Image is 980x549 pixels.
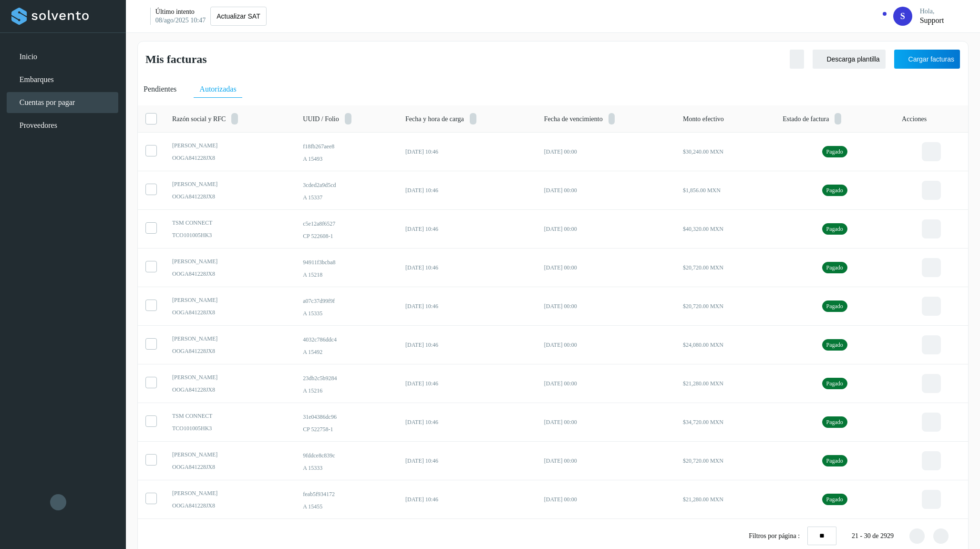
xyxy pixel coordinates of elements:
[172,352,286,361] span: OOGA841228JX8
[399,149,433,155] span: [DATE] 10:46
[172,114,234,124] span: Razón social y RFC
[27,52,47,61] a: Inicio
[301,155,383,164] span: A 15493
[301,512,383,520] span: A 15455
[172,471,286,479] span: OOGA841228JX8
[27,98,96,107] a: Cuentas por pagar
[826,426,847,433] p: Pagado
[172,498,286,507] span: [PERSON_NAME]
[791,49,876,69] button: Descarga plantilla
[301,338,383,350] span: 4032c786ddc4
[172,300,286,309] span: [PERSON_NAME]
[826,307,847,314] p: Pagado
[7,69,118,90] div: Embarques
[883,49,960,69] button: Cargar facturas
[172,340,286,348] span: [PERSON_NAME]
[301,299,383,310] span: a07c37d99f9f
[172,458,286,467] span: [PERSON_NAME]
[144,84,185,93] span: Pendientes
[172,510,286,519] span: OOGA841228JX8
[227,7,286,26] button: Actualizar SAT
[172,312,286,321] span: OOGA841228JX8
[301,497,383,508] span: feab5f934172
[826,347,847,353] p: Pagado
[399,386,433,393] span: [DATE] 10:46
[399,307,433,314] span: [DATE] 10:46
[543,347,578,353] span: [DATE] 00:00
[172,142,286,150] span: [PERSON_NAME]
[301,180,383,191] span: 3cded2a9d5cd
[399,114,472,124] span: Fecha y hora de carga
[811,56,869,62] span: Descarga plantilla
[686,466,729,472] span: $20,720.00 MXN
[7,92,118,113] div: Cuentas por pagar
[826,228,847,235] p: Pagado
[686,347,730,353] span: $24,080.00 MXN
[172,194,286,202] span: OOGA841228JX8
[686,228,730,235] span: $40,320.00 MXN
[543,466,578,472] span: [DATE] 00:00
[686,114,735,124] span: Monto efectivo
[301,195,383,204] span: A 15337
[172,273,286,281] span: OOGA841228JX8
[826,268,847,274] p: Pagado
[543,386,578,393] span: [DATE] 00:00
[686,307,729,314] span: $20,720.00 MXN
[686,426,729,433] span: $34,720.00 MXN
[782,114,841,124] span: Estado de factura
[301,235,383,243] span: CP 522608-1
[27,121,73,130] a: Proveedores
[301,259,383,270] span: 94911f3bcba8
[145,52,216,66] h4: Mis facturas
[301,457,383,468] span: 9fddce8c839c
[543,228,578,235] span: [DATE] 00:00
[907,16,938,25] p: Support
[543,188,578,195] span: [DATE] 00:00
[826,505,847,512] p: Pagado
[543,114,615,124] span: Fecha de vencimiento
[301,417,383,429] span: 31e04386dc96
[826,386,847,393] p: Pagado
[163,8,210,16] p: Último intento
[301,274,383,283] span: A 15218
[686,505,729,512] span: $21,280.00 MXN
[908,114,937,124] span: Acciones
[172,233,286,242] span: TCO101005HK3
[233,13,280,20] span: Actualizar SAT
[826,188,847,195] p: Pagado
[163,16,222,25] p: 08/ago/2025 10:47
[543,268,578,274] span: [DATE] 00:00
[301,140,383,152] span: f18fb267aee8
[826,466,847,472] p: Pagado
[543,505,578,512] span: [DATE] 00:00
[399,228,433,235] span: [DATE] 10:46
[399,268,433,274] span: [DATE] 10:46
[907,8,938,16] p: Hola,
[686,386,729,393] span: $21,280.00 MXN
[301,314,383,322] span: A 15335
[301,353,383,362] span: A 15492
[301,433,383,441] span: CP 522758-1
[399,466,433,472] span: [DATE] 10:46
[399,426,433,433] span: [DATE] 10:46
[172,419,286,427] span: TSM CONNECT
[399,347,433,353] span: [DATE] 10:46
[301,114,340,124] span: UUID / Folio
[172,181,286,190] span: [PERSON_NAME]
[301,472,383,481] span: A 15333
[301,393,383,402] span: A 15216
[172,260,286,269] span: [PERSON_NAME]
[172,431,286,440] span: TCO101005HK3
[207,84,252,93] span: Autorizadas
[172,379,286,388] span: [PERSON_NAME]
[903,56,954,62] span: Cargar facturas
[7,115,118,136] div: Proveedores
[172,154,286,163] span: OOGA841228JX8
[301,219,383,231] span: c5e12a8f6527
[7,46,118,67] div: Inicio
[543,426,578,433] span: [DATE] 00:00
[301,378,383,389] span: 23db2c5b9284
[399,188,433,195] span: [DATE] 10:46
[27,75,69,84] a: Embarques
